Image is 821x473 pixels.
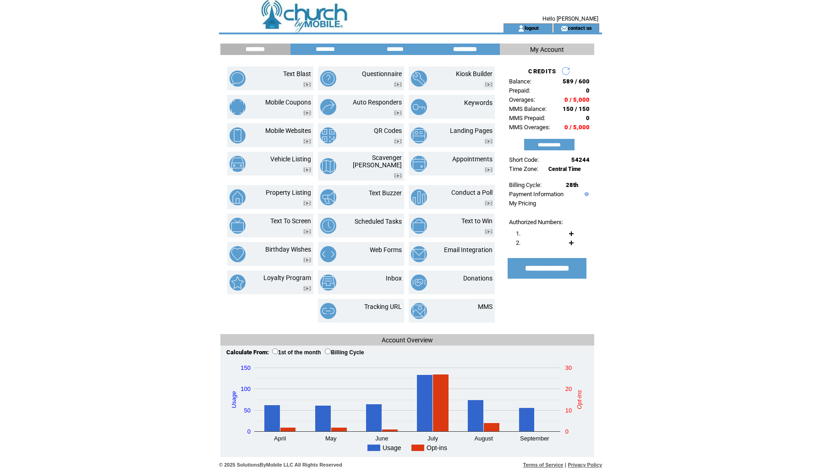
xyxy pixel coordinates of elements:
[509,87,530,94] span: Prepaid:
[565,428,569,435] text: 0
[230,189,246,205] img: property-listing.png
[320,218,336,234] img: scheduled-tasks.png
[320,99,336,115] img: auto-responders.png
[518,25,525,32] img: account_icon.gif
[523,462,564,467] a: Terms of Service
[571,156,590,163] span: 54244
[265,246,311,253] a: Birthday Wishes
[566,181,578,188] span: 28th
[320,127,336,143] img: qr-codes.png
[374,127,402,134] a: QR Codes
[451,189,493,196] a: Conduct a Poll
[303,139,311,144] img: video.png
[303,229,311,234] img: video.png
[303,110,311,115] img: video.png
[303,201,311,206] img: video.png
[325,348,331,354] input: Billing Cycle
[325,435,337,442] text: May
[241,385,251,392] text: 100
[241,364,251,371] text: 150
[568,462,602,467] a: Privacy Policy
[370,246,402,253] a: Web Forms
[509,191,564,198] a: Payment Information
[394,173,402,178] img: video.png
[485,167,493,172] img: video.png
[548,166,581,172] span: Central Time
[582,192,589,196] img: help.gif
[364,303,402,310] a: Tracking URL
[265,127,311,134] a: Mobile Websites
[565,385,572,392] text: 20
[509,156,539,163] span: Short Code:
[325,349,364,356] label: Billing Cycle
[586,115,590,121] span: 0
[563,105,590,112] span: 150 / 150
[355,218,402,225] a: Scheduled Tasks
[509,105,547,112] span: MMS Balance:
[568,25,592,31] a: contact us
[230,391,237,408] text: Usage
[272,348,278,354] input: 1st of the month
[227,363,587,455] svg: A chart.
[265,99,311,106] a: Mobile Coupons
[320,303,336,319] img: tracking-url.png
[561,25,568,32] img: contact_us_icon.gif
[230,218,246,234] img: text-to-screen.png
[411,127,427,143] img: landing-pages.png
[386,275,402,282] a: Inbox
[362,70,402,77] a: Questionnaire
[230,71,246,87] img: text-blast.png
[411,218,427,234] img: text-to-win.png
[565,407,572,414] text: 10
[353,154,402,169] a: Scavenger [PERSON_NAME]
[230,275,246,291] img: loyalty-program.png
[383,444,401,451] text: Usage
[230,99,246,115] img: mobile-coupons.png
[509,115,545,121] span: MMS Prepaid:
[320,71,336,87] img: questionnaire.png
[411,189,427,205] img: conduct-a-poll.png
[369,189,402,197] a: Text Buzzer
[274,435,286,442] text: April
[411,99,427,115] img: keywords.png
[247,428,251,435] text: 0
[219,462,342,467] span: © 2025 SolutionsByMobile LLC All Rights Reserved
[565,364,572,371] text: 30
[283,70,311,77] a: Text Blast
[542,16,598,22] span: Hello [PERSON_NAME]
[411,246,427,262] img: email-integration.png
[230,246,246,262] img: birthday-wishes.png
[452,155,493,163] a: Appointments
[320,189,336,205] img: text-buzzer.png
[485,82,493,87] img: video.png
[303,167,311,172] img: video.png
[586,87,590,94] span: 0
[450,127,493,134] a: Landing Pages
[427,444,447,451] text: Opt-ins
[411,275,427,291] img: donations.png
[303,286,311,291] img: video.png
[509,219,563,225] span: Authorized Numbers:
[272,349,321,356] label: 1st of the month
[394,139,402,144] img: video.png
[230,156,246,172] img: vehicle-listing.png
[456,70,493,77] a: Kiosk Builder
[516,239,520,246] span: 2.
[485,201,493,206] img: video.png
[394,110,402,115] img: video.png
[320,275,336,291] img: inbox.png
[244,407,251,414] text: 50
[375,435,388,442] text: June
[320,246,336,262] img: web-forms.png
[509,96,535,103] span: Overages:
[230,127,246,143] img: mobile-websites.png
[485,139,493,144] img: video.png
[520,435,549,442] text: September
[528,68,556,75] span: CREDITS
[394,82,402,87] img: video.png
[509,200,536,207] a: My Pricing
[563,78,590,85] span: 589 / 600
[485,229,493,234] img: video.png
[463,275,493,282] a: Donations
